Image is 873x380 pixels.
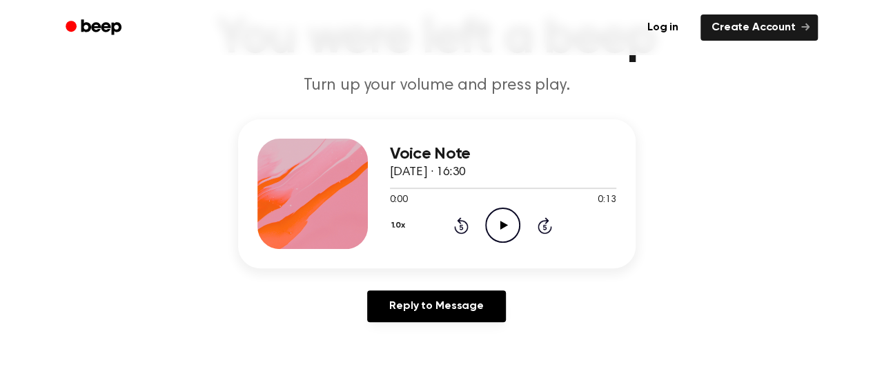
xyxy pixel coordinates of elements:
[390,145,616,163] h3: Voice Note
[390,193,408,208] span: 0:00
[598,193,616,208] span: 0:13
[172,74,702,97] p: Turn up your volume and press play.
[390,166,466,179] span: [DATE] · 16:30
[700,14,818,41] a: Create Account
[634,12,692,43] a: Log in
[367,290,505,322] a: Reply to Message
[390,214,411,237] button: 1.0x
[56,14,134,41] a: Beep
